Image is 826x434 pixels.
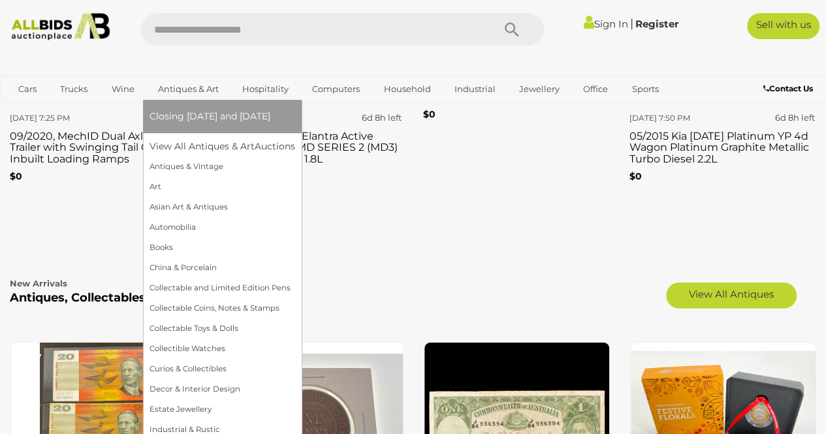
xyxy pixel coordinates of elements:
a: Computers [304,78,368,100]
img: Allbids.com.au [6,13,115,40]
a: Register [635,18,678,30]
a: [GEOGRAPHIC_DATA] [10,100,119,121]
a: Antiques & Art [150,78,227,100]
a: Sell with us [747,13,819,39]
h3: 09/2020, MechID Dual Axle10x6 Box Trailer with Swinging Tail Gate & Inbuilt Loading Ramps [10,127,197,165]
a: Wine [103,78,142,100]
a: Hospitality [234,78,297,100]
strong: 6d 8h left [362,112,402,123]
a: View All Antiques [666,283,797,309]
strong: 6d 8h left [774,112,814,123]
a: Contact Us [763,82,816,96]
b: $0 [10,170,22,182]
h3: 12/2015 Hyundai Elantra Active Special Edition MD SERIES 2 (MD3) 4d Sedan White 1.8L [216,127,403,165]
a: Office [575,78,616,100]
b: Contact Us [763,84,813,93]
div: [DATE] 7:25 PM [10,111,99,125]
a: Sign In [584,18,628,30]
b: $0 [629,170,642,182]
a: Jewellery [511,78,568,100]
b: New Arrivals [10,278,67,288]
a: Household [375,78,439,100]
a: Trucks [52,78,96,100]
b: $0 [423,108,436,120]
b: Antiques, Collectables & Art [10,290,180,305]
button: Search [479,13,544,46]
a: Industrial [446,78,504,100]
div: [DATE] 7:50 PM [629,111,719,125]
a: Sports [623,78,667,100]
span: | [630,16,633,31]
a: Cars [10,78,45,100]
h3: 05/2015 Kia [DATE] Platinum YP 4d Wagon Platinum Graphite Metallic Turbo Diesel 2.2L [629,127,816,165]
